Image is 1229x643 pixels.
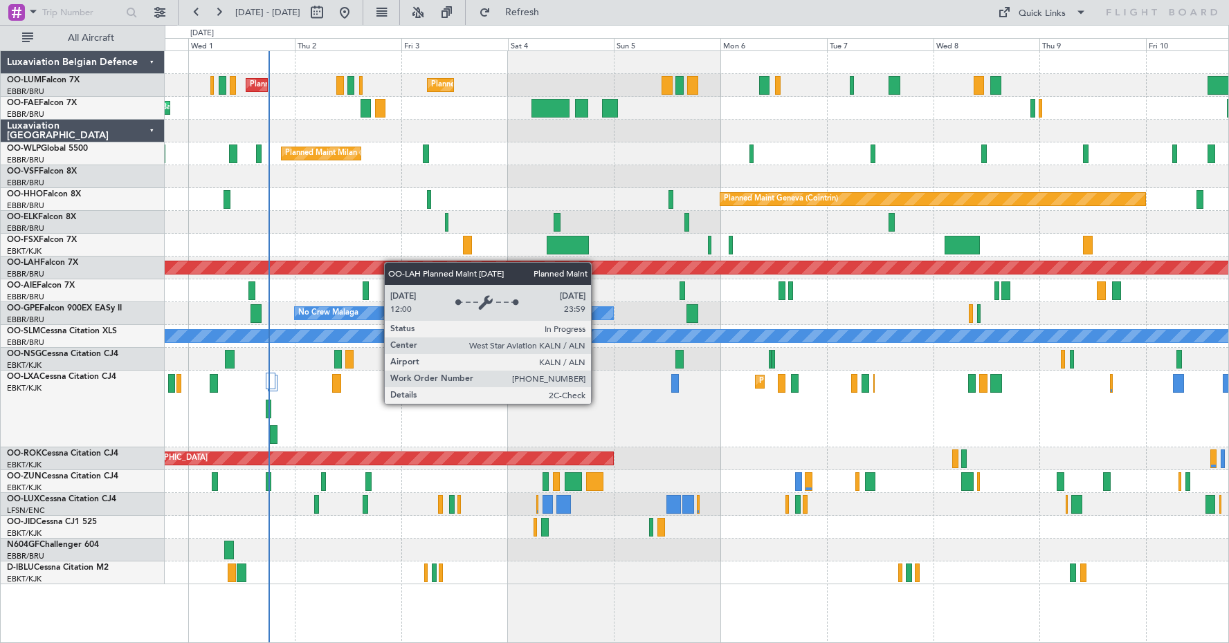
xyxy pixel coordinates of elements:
[724,189,838,209] div: Planned Maint Geneva (Cointrin)
[7,472,42,481] span: OO-ZUN
[7,460,42,470] a: EBKT/KJK
[7,76,42,84] span: OO-LUM
[431,75,682,95] div: Planned Maint [GEOGRAPHIC_DATA] ([GEOGRAPHIC_DATA] National)
[759,371,920,392] div: Planned Maint Kortrijk-[GEOGRAPHIC_DATA]
[7,449,42,458] span: OO-ROK
[7,360,42,371] a: EBKT/KJK
[250,75,500,95] div: Planned Maint [GEOGRAPHIC_DATA] ([GEOGRAPHIC_DATA] National)
[7,495,116,503] a: OO-LUXCessna Citation CJ4
[7,269,44,279] a: EBBR/BRU
[7,145,41,153] span: OO-WLP
[827,38,934,50] div: Tue 7
[7,99,39,107] span: OO-FAE
[7,259,78,267] a: OO-LAHFalcon 7X
[991,1,1093,24] button: Quick Links
[7,327,117,335] a: OO-SLMCessna Citation XLS
[7,281,75,290] a: OO-AIEFalcon 7X
[7,350,118,358] a: OO-NSGCessna Citation CJ4
[7,495,39,503] span: OO-LUX
[190,28,214,39] div: [DATE]
[42,2,122,23] input: Trip Number
[1019,7,1066,21] div: Quick Links
[7,281,37,290] span: OO-AIE
[7,574,42,584] a: EBKT/KJK
[7,236,77,244] a: OO-FSXFalcon 7X
[298,303,358,324] div: No Crew Malaga
[7,563,34,572] span: D-IBLU
[614,38,720,50] div: Sun 5
[7,201,44,211] a: EBBR/BRU
[7,178,44,188] a: EBBR/BRU
[473,1,556,24] button: Refresh
[7,86,44,97] a: EBBR/BRU
[7,518,97,526] a: OO-JIDCessna CJ1 525
[401,38,508,50] div: Fri 3
[7,350,42,358] span: OO-NSG
[508,38,614,50] div: Sat 4
[720,38,827,50] div: Mon 6
[7,145,88,153] a: OO-WLPGlobal 5500
[934,38,1040,50] div: Wed 8
[7,505,45,516] a: LFSN/ENC
[493,8,552,17] span: Refresh
[7,449,118,458] a: OO-ROKCessna Citation CJ4
[7,304,39,313] span: OO-GPE
[188,38,295,50] div: Wed 1
[7,167,39,176] span: OO-VSF
[7,472,118,481] a: OO-ZUNCessna Citation CJ4
[235,6,300,19] span: [DATE] - [DATE]
[7,327,40,335] span: OO-SLM
[7,236,39,244] span: OO-FSX
[7,383,42,393] a: EBKT/KJK
[7,109,44,120] a: EBBR/BRU
[7,223,44,234] a: EBBR/BRU
[36,33,146,43] span: All Aircraft
[7,518,36,526] span: OO-JID
[15,27,150,49] button: All Aircraft
[7,483,42,493] a: EBKT/KJK
[7,259,40,267] span: OO-LAH
[7,292,44,302] a: EBBR/BRU
[7,213,38,221] span: OO-ELK
[7,551,44,561] a: EBBR/BRU
[295,38,401,50] div: Thu 2
[7,337,44,348] a: EBBR/BRU
[7,528,42,539] a: EBKT/KJK
[7,315,44,325] a: EBBR/BRU
[7,373,116,381] a: OO-LXACessna Citation CJ4
[285,143,385,164] div: Planned Maint Milan (Linate)
[7,304,122,313] a: OO-GPEFalcon 900EX EASy II
[7,563,109,572] a: D-IBLUCessna Citation M2
[7,373,39,381] span: OO-LXA
[7,190,43,198] span: OO-HHO
[7,213,76,221] a: OO-ELKFalcon 8X
[7,167,77,176] a: OO-VSFFalcon 8X
[7,155,44,165] a: EBBR/BRU
[7,76,80,84] a: OO-LUMFalcon 7X
[1039,38,1146,50] div: Thu 9
[7,541,39,549] span: N604GF
[7,246,42,257] a: EBKT/KJK
[7,541,99,549] a: N604GFChallenger 604
[7,99,77,107] a: OO-FAEFalcon 7X
[7,190,81,198] a: OO-HHOFalcon 8X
